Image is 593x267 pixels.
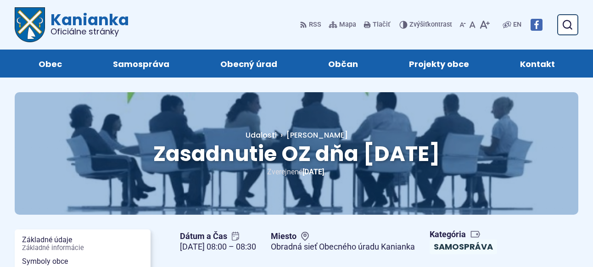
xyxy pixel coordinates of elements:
[39,50,62,78] span: Obec
[511,19,523,30] a: EN
[286,130,348,140] span: [PERSON_NAME]
[15,7,129,42] a: Logo Kanianka, prejsť na domovskú stránku.
[22,50,78,78] a: Obec
[113,50,169,78] span: Samospráva
[153,139,440,168] span: Zasadnutie OZ dňa [DATE]
[50,28,129,36] span: Oficiálne stránky
[362,15,392,34] button: Tlačiť
[373,21,390,29] span: Tlačiť
[271,231,415,242] span: Miesto
[409,50,469,78] span: Projekty obce
[531,19,543,31] img: Prejsť na Facebook stránku
[312,50,374,78] a: Občan
[503,50,571,78] a: Kontakt
[300,15,323,34] a: RSS
[180,242,256,252] figcaption: [DATE] 08:00 – 08:30
[180,231,256,242] span: Dátum a Čas
[302,167,324,176] span: [DATE]
[328,50,358,78] span: Občan
[468,15,477,34] button: Nastaviť pôvodnú veľkosť písma
[45,12,129,36] span: Kanianka
[477,15,492,34] button: Zväčšiť veľkosť písma
[399,15,454,34] button: Zvýšiťkontrast
[15,7,45,42] img: Prejsť na domovskú stránku
[392,50,485,78] a: Projekty obce
[339,19,356,30] span: Mapa
[271,242,415,252] figcaption: Obradná sieť Obecného úradu Kanianka
[44,166,549,178] p: Zverejnené .
[458,15,468,34] button: Zmenšiť veľkosť písma
[220,50,277,78] span: Obecný úrad
[15,233,151,255] a: Základné údajeZákladné informácie
[513,19,521,30] span: EN
[22,233,143,255] span: Základné údaje
[327,15,358,34] a: Mapa
[309,19,321,30] span: RSS
[22,245,143,252] span: Základné informácie
[520,50,555,78] span: Kontakt
[430,229,501,240] span: Kategória
[277,130,348,140] a: [PERSON_NAME]
[96,50,185,78] a: Samospráva
[409,21,452,29] span: kontrast
[409,21,427,28] span: Zvýšiť
[430,239,497,254] a: Samospráva
[204,50,293,78] a: Obecný úrad
[246,130,277,140] a: Udalosti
